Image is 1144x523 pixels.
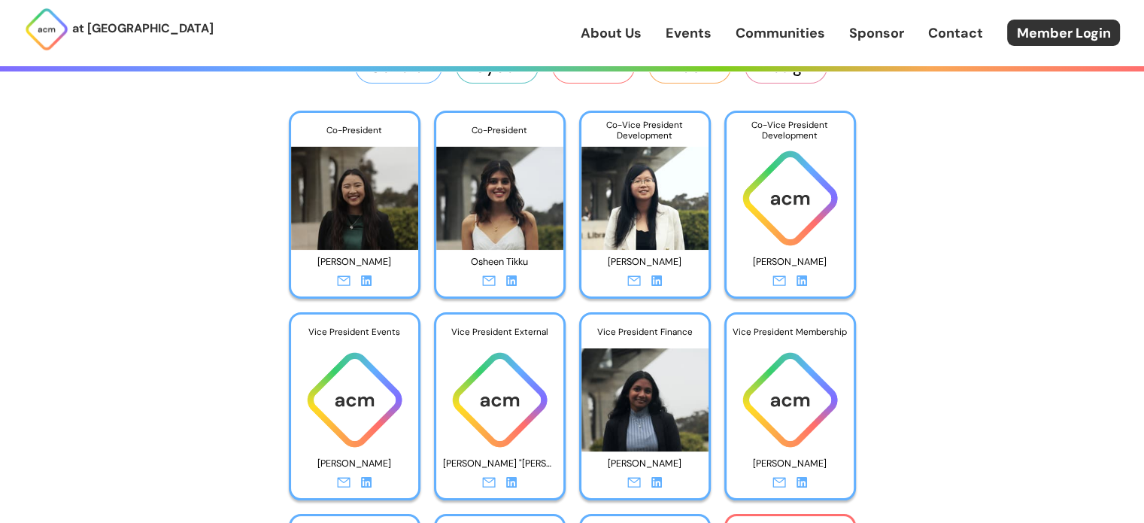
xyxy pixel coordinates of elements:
a: About Us [581,23,642,43]
a: Member Login [1007,20,1120,46]
p: [PERSON_NAME] [298,452,411,476]
p: [PERSON_NAME] [588,452,702,476]
img: ACM Logo [24,7,69,52]
img: ACM logo [727,147,854,250]
a: Sponsor [849,23,904,43]
img: Photo of Angela Hu [581,135,709,250]
div: Vice President Events [291,315,418,349]
div: Co-President [291,113,418,147]
img: Photo of Shreya Nagunuri [581,336,709,452]
p: at [GEOGRAPHIC_DATA] [72,19,214,38]
p: [PERSON_NAME] "[PERSON_NAME]" [PERSON_NAME] [443,452,557,476]
a: Communities [736,23,825,43]
div: Co-President [436,113,563,147]
a: Events [666,23,712,43]
p: Osheen Tikku [443,251,557,274]
div: Vice President Membership [727,315,854,349]
p: [PERSON_NAME] [733,452,847,476]
p: [PERSON_NAME] [733,251,847,274]
img: Photo of Osheen Tikku [436,135,563,250]
p: [PERSON_NAME] [298,251,411,274]
div: Co-Vice President Development [581,113,709,147]
a: Contact [928,23,983,43]
img: ACM logo [436,348,563,452]
img: ACM logo [291,348,418,452]
a: at [GEOGRAPHIC_DATA] [24,7,214,52]
div: Co-Vice President Development [727,113,854,147]
p: [PERSON_NAME] [588,251,702,274]
div: Vice President Finance [581,315,709,349]
img: Photo of Murou Wang [291,135,418,250]
div: Vice President External [436,315,563,349]
img: ACM logo [727,348,854,452]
